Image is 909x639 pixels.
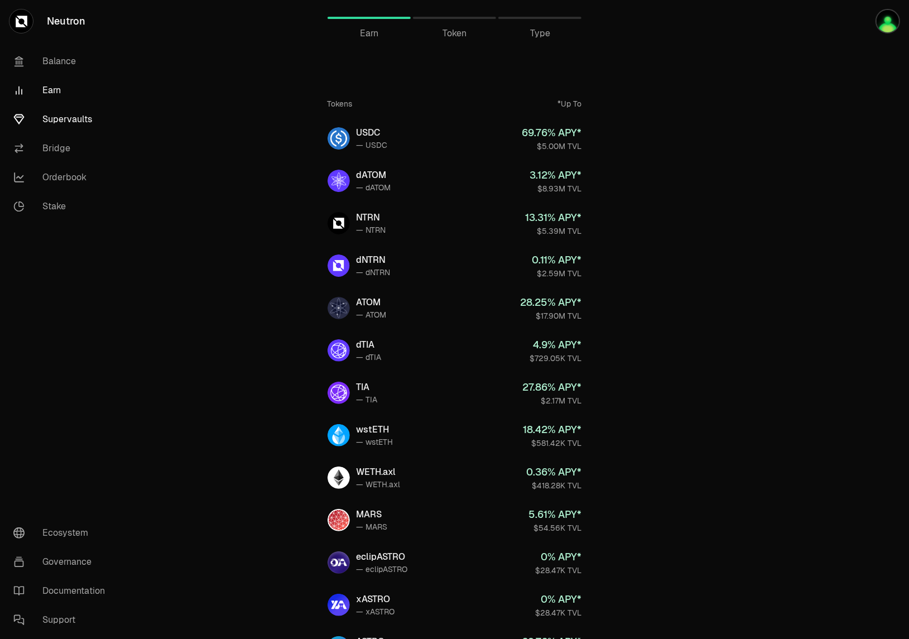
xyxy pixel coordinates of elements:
img: ATOM [328,297,350,319]
div: $5.39M TVL [526,225,582,237]
div: MARS [357,508,388,521]
div: *Up To [558,98,582,109]
div: — NTRN [357,224,386,236]
div: ATOM [357,296,387,309]
a: ATOMATOM— ATOM28.25% APY*$17.90M TVL [319,288,591,328]
div: $2.17M TVL [523,395,582,406]
a: dATOMdATOM— dATOM3.12% APY*$8.93M TVL [319,161,591,201]
div: 5.61 % APY* [529,507,582,522]
div: 0 % APY* [536,549,582,565]
div: WETH.axl [357,465,401,479]
div: $28.47K TVL [536,565,582,576]
a: USDCUSDC— USDC69.76% APY*$5.00M TVL [319,118,591,158]
div: dTIA [357,338,382,352]
a: Earn [328,4,411,31]
div: — dNTRN [357,267,391,278]
div: $581.42K TVL [523,438,582,449]
div: 13.31 % APY* [526,210,582,225]
div: 0.36 % APY* [527,464,582,480]
a: dTIAdTIA— dTIA4.9% APY*$729.05K TVL [319,330,591,371]
div: $17.90M TVL [521,310,582,321]
img: USDC [328,127,350,150]
a: MARSMARS— MARS5.61% APY*$54.56K TVL [319,500,591,540]
div: xASTRO [357,593,395,606]
div: 3.12 % APY* [530,167,582,183]
a: Support [4,606,121,635]
div: $54.56K TVL [529,522,582,534]
img: Jay Keplr [876,9,900,33]
div: $8.93M TVL [530,183,582,194]
div: — dTIA [357,352,382,363]
div: — dATOM [357,182,391,193]
img: dATOM [328,170,350,192]
a: Orderbook [4,163,121,192]
img: dTIA [328,339,350,362]
div: 27.86 % APY* [523,379,582,395]
div: TIA [357,381,378,394]
div: $729.05K TVL [530,353,582,364]
div: $418.28K TVL [527,480,582,491]
div: Tokens [328,98,353,109]
div: 0 % APY* [536,592,582,607]
div: dATOM [357,169,391,182]
div: 0.11 % APY* [532,252,582,268]
a: NTRNNTRN— NTRN13.31% APY*$5.39M TVL [319,203,591,243]
div: USDC [357,126,388,140]
div: $5.00M TVL [522,141,582,152]
div: 69.76 % APY* [522,125,582,141]
a: dNTRNdNTRN— dNTRN0.11% APY*$2.59M TVL [319,246,591,286]
span: Token [443,27,466,40]
a: xASTROxASTRO— xASTRO0% APY*$28.47K TVL [319,585,591,625]
a: Stake [4,192,121,221]
img: wstETH [328,424,350,446]
a: Documentation [4,576,121,606]
div: — WETH.axl [357,479,401,490]
img: xASTRO [328,594,350,616]
div: — eclipASTRO [357,564,408,575]
div: — xASTRO [357,606,395,617]
img: TIA [328,382,350,404]
div: $2.59M TVL [532,268,582,279]
div: NTRN [357,211,386,224]
a: Earn [4,76,121,105]
div: 18.42 % APY* [523,422,582,438]
div: — wstETH [357,436,393,448]
div: dNTRN [357,253,391,267]
a: Supervaults [4,105,121,134]
a: Bridge [4,134,121,163]
img: MARS [328,509,350,531]
div: wstETH [357,423,393,436]
a: WETH.axlWETH.axl— WETH.axl0.36% APY*$418.28K TVL [319,458,591,498]
div: — USDC [357,140,388,151]
img: NTRN [328,212,350,234]
img: dNTRN [328,254,350,277]
div: 28.25 % APY* [521,295,582,310]
span: Earn [360,27,378,40]
div: $28.47K TVL [536,607,582,618]
a: wstETHwstETH— wstETH18.42% APY*$581.42K TVL [319,415,591,455]
img: WETH.axl [328,467,350,489]
div: — ATOM [357,309,387,320]
div: — TIA [357,394,378,405]
img: eclipASTRO [328,551,350,574]
a: Governance [4,547,121,576]
span: Type [530,27,550,40]
a: TIATIA— TIA27.86% APY*$2.17M TVL [319,373,591,413]
div: eclipASTRO [357,550,408,564]
div: — MARS [357,521,388,532]
a: Balance [4,47,121,76]
a: Ecosystem [4,518,121,547]
a: eclipASTROeclipASTRO— eclipASTRO0% APY*$28.47K TVL [319,542,591,583]
div: 4.9 % APY* [530,337,582,353]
